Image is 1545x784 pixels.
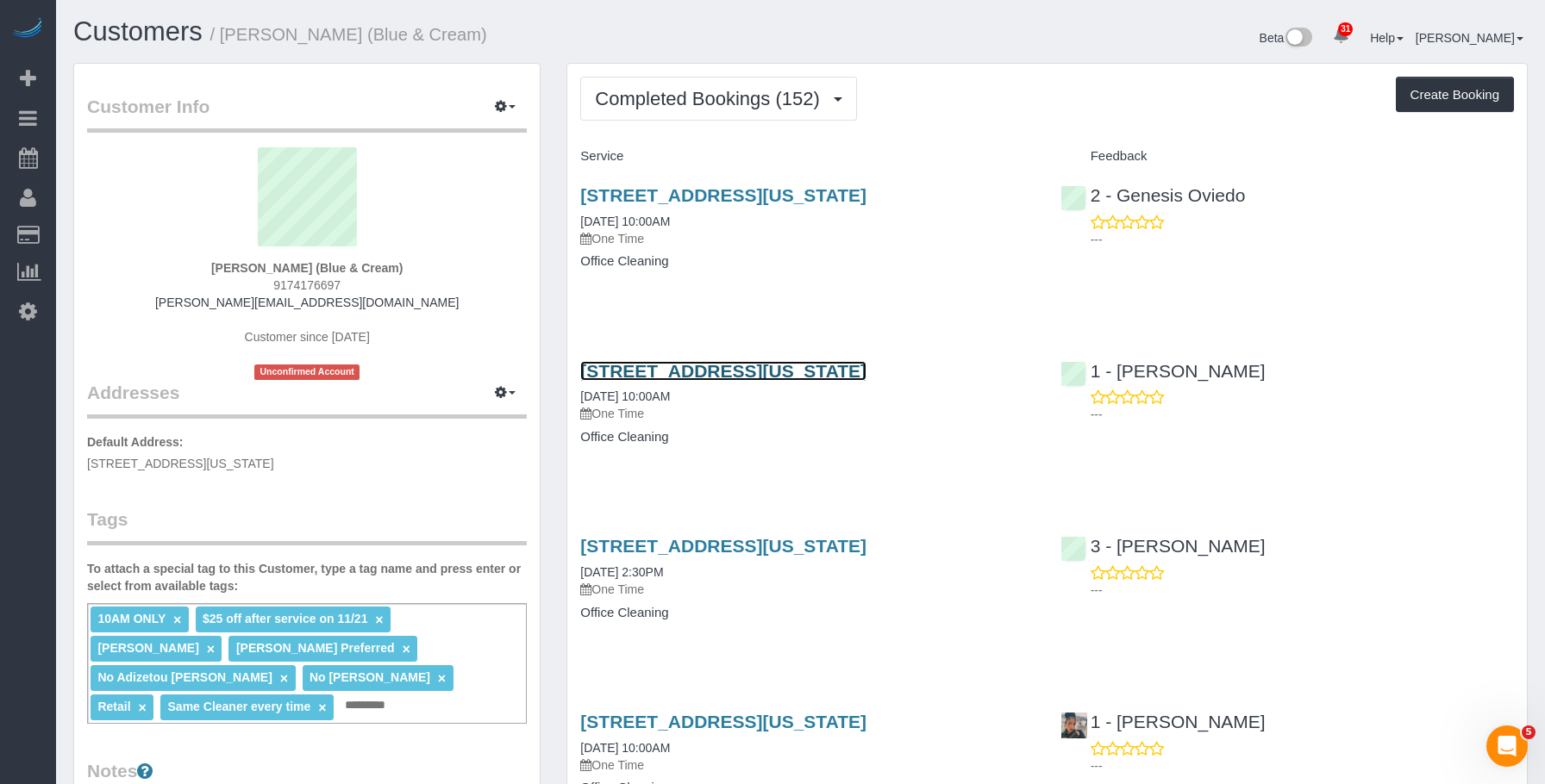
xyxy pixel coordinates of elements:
[1338,22,1353,36] span: 31
[1091,582,1514,599] p: ---
[402,642,410,656] a: ×
[580,185,866,205] a: [STREET_ADDRESS][US_STATE]
[580,149,1034,164] h4: Service
[138,700,146,715] a: ×
[207,642,215,656] a: ×
[97,612,166,625] span: 10AM ONLY
[595,88,828,109] span: Completed Bookings (152)
[580,536,866,556] a: [STREET_ADDRESS][US_STATE]
[1091,231,1514,248] p: ---
[211,261,403,275] strong: [PERSON_NAME] (Blue & Cream)
[1370,31,1404,45] a: Help
[1061,712,1087,738] img: 1 - Marlenyn Robles
[1522,725,1536,739] span: 5
[87,457,274,470] span: [STREET_ADDRESS][US_STATE]
[1416,31,1523,45] a: [PERSON_NAME]
[1060,185,1246,205] a: 2 - Genesis Oviedo
[203,612,367,625] span: $25 off after service on 11/21
[580,389,670,403] a: [DATE] 10:00AM
[1060,149,1514,164] h4: Feedback
[1396,77,1514,113] button: Create Booking
[73,16,203,47] a: Customers
[580,606,1034,620] h4: Office Cleaning
[1324,17,1358,55] a: 31
[1060,712,1266,731] a: 1 - [PERSON_NAME]
[310,670,430,684] span: No [PERSON_NAME]
[97,700,130,713] span: Retail
[375,613,383,627] a: ×
[87,94,527,133] legend: Customer Info
[318,700,326,715] a: ×
[580,741,670,755] a: [DATE] 10:00AM
[97,641,198,655] span: [PERSON_NAME]
[580,405,1034,422] p: One Time
[580,565,663,579] a: [DATE] 2:30PM
[1091,757,1514,775] p: ---
[254,364,360,379] span: Unconfirmed Account
[580,77,857,121] button: Completed Bookings (152)
[97,670,272,684] span: No Adizetou [PERSON_NAME]
[580,230,1034,247] p: One Time
[87,507,527,545] legend: Tags
[1260,31,1313,45] a: Beta
[173,613,181,627] a: ×
[273,278,341,292] span: 9174176697
[210,25,487,44] small: / [PERSON_NAME] (Blue & Cream)
[580,430,1034,445] h4: Office Cleaning
[1486,725,1528,767] iframe: Intercom live chat
[87,560,527,594] label: To attach a special tag to this Customer, type a tag name and press enter or select from availabl...
[155,296,459,309] a: [PERSON_NAME][EMAIL_ADDRESS][DOMAIN_NAME]
[1091,406,1514,423] p: ---
[245,330,370,344] span: Customer since [DATE]
[580,215,670,228] a: [DATE] 10:00AM
[438,671,446,686] a: ×
[280,671,288,686] a: ×
[10,17,45,41] img: Automaid Logo
[1060,361,1266,381] a: 1 - [PERSON_NAME]
[580,756,1034,774] p: One Time
[580,361,866,381] a: [STREET_ADDRESS][US_STATE]
[87,433,184,451] label: Default Address:
[236,641,395,655] span: [PERSON_NAME] Preferred
[168,700,311,713] span: Same Cleaner every time
[1284,28,1312,50] img: New interface
[580,712,866,731] a: [STREET_ADDRESS][US_STATE]
[580,254,1034,269] h4: Office Cleaning
[580,581,1034,598] p: One Time
[1060,536,1266,556] a: 3 - [PERSON_NAME]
